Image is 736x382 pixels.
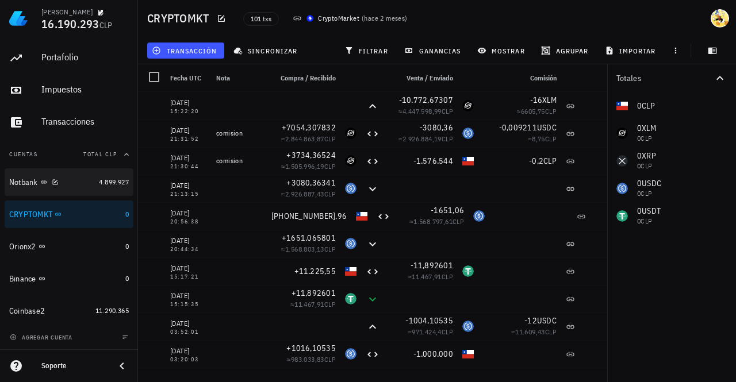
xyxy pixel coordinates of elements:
span: ganancias [407,46,461,55]
span: CLP [324,355,336,364]
span: Comisión [530,74,557,82]
span: -3080,36 [420,122,453,133]
div: [DATE] [170,318,207,329]
div: XLM-icon [462,100,474,111]
button: Totales [607,64,736,92]
span: CLP [545,107,557,115]
div: [DATE] [170,345,207,357]
span: +3080,36341 [286,178,336,188]
span: ≈ [290,300,336,308]
div: 03:20:03 [170,357,207,362]
div: 20:56:38 [170,219,207,225]
div: Totales [616,74,713,82]
div: Comisión [478,64,561,92]
a: Portafolio [5,44,133,72]
span: ≈ [528,134,557,143]
span: CLP [442,327,453,336]
button: agrupar [536,43,595,59]
span: -12 [524,315,537,326]
span: +7054,307832 [282,122,336,133]
span: ≈ [408,272,453,281]
a: Orionx2 0 [5,233,133,260]
a: Notbank 4.899.927 [5,168,133,196]
span: -11,892601 [411,260,454,271]
span: ( ) [362,13,408,24]
span: ≈ [398,134,453,143]
span: 2.844.863,87 [285,134,324,143]
div: [DATE] [170,125,207,136]
span: 4.447.598,99 [402,107,442,115]
div: [DATE] [170,97,207,109]
span: Compra / Recibido [281,74,336,82]
span: 11.609,43 [515,327,545,336]
span: 1.568.803,13 [285,245,324,253]
div: 15:17:21 [170,274,207,280]
span: Venta / Enviado [407,74,453,82]
span: ≈ [408,327,453,336]
span: CLP [324,134,336,143]
span: CLP [545,327,557,336]
div: USDC-icon [345,183,356,194]
div: 20:44:34 [170,246,207,252]
span: 8,75 [532,134,545,143]
div: avatar [711,9,729,28]
div: [DATE] [170,180,207,191]
div: USDC-icon [345,238,356,249]
span: -0,2 [529,156,543,166]
span: importar [607,46,656,55]
span: 2.926.884,19 [402,134,442,143]
a: Transacciones [5,109,133,136]
div: CLP-icon [462,348,474,360]
div: CryptoMarket [318,13,359,24]
div: Portafolio [41,52,129,63]
span: 101 txs [251,13,271,25]
h1: CRYPTOMKT [147,9,213,28]
span: transacción [154,46,217,55]
a: Coinbase2 11.290.365 [5,297,133,325]
span: [PHONE_NUMBER],96 [271,211,347,221]
div: CLP-icon [462,155,474,167]
button: ganancias [400,43,468,59]
span: CLP [324,300,336,308]
span: 1.568.797,61 [413,217,453,226]
span: ≈ [398,107,453,115]
span: filtrar [347,46,388,55]
span: 0 [125,242,129,250]
div: [DATE] [170,152,207,164]
div: 03:52:01 [170,329,207,335]
img: LedgiFi [9,9,28,28]
span: XLM [542,95,557,105]
div: comision [216,129,262,138]
span: USDC [537,315,557,326]
span: CLP [324,245,336,253]
div: Coinbase2 [9,306,45,316]
div: USDC-icon [345,348,356,360]
span: -16 [530,95,543,105]
span: CLP [543,156,557,166]
span: CLP [545,134,557,143]
div: USDT-icon [345,293,356,304]
span: USDC [537,122,557,133]
span: +1651,065801 [282,233,336,243]
div: XLM-icon [345,155,356,167]
button: filtrar [340,43,395,59]
span: 11.290.365 [95,306,129,315]
div: Nota [212,64,267,92]
span: Total CLP [83,151,117,158]
span: Nota [216,74,230,82]
span: +3734,36524 [286,150,336,160]
span: ≈ [409,217,464,226]
span: -0,009211 [499,122,537,133]
span: 983.033,83 [291,355,324,364]
span: +11,892601 [292,288,336,298]
span: CLP [442,272,453,281]
div: [PERSON_NAME] [41,7,93,17]
span: ≈ [281,190,336,198]
span: 16.190.293 [41,16,99,32]
span: agregar cuenta [12,334,72,341]
span: mostrar [480,46,525,55]
div: 21:13:15 [170,191,207,197]
img: CryptoMKT [306,15,313,22]
span: 971.424,4 [412,327,442,336]
div: comision [216,156,262,165]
